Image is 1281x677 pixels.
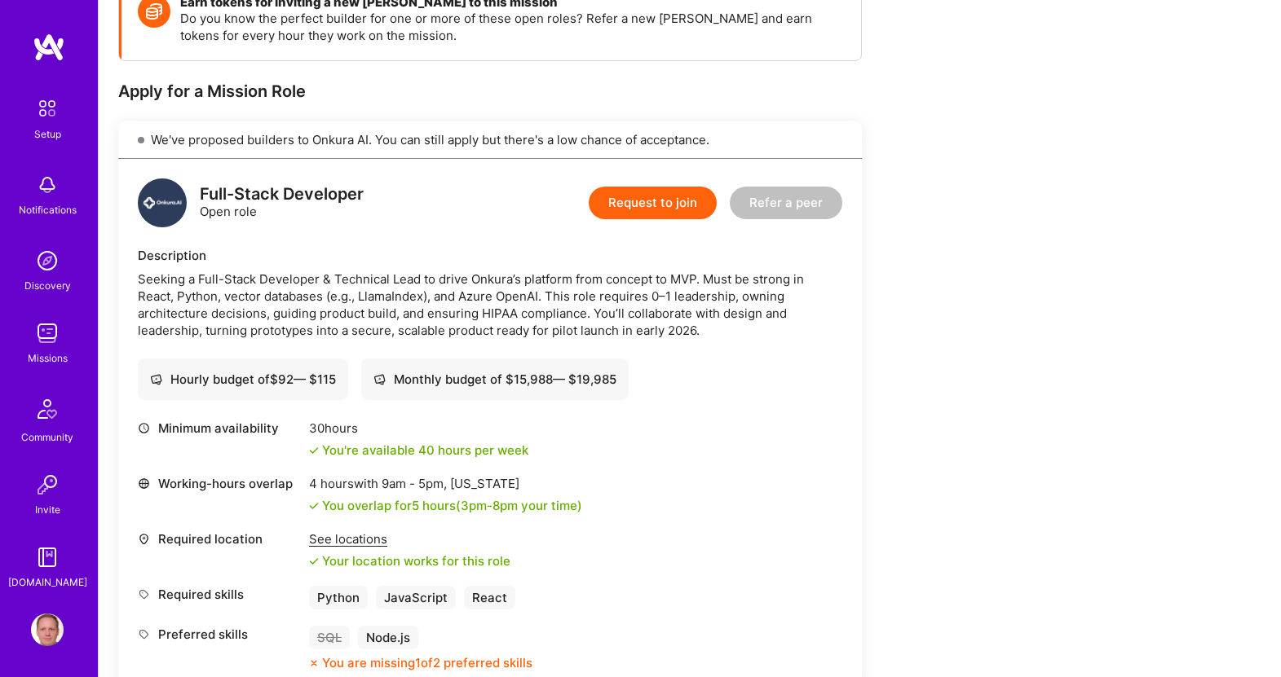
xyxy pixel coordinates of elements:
[118,81,862,102] div: Apply for a Mission Role
[150,371,336,388] div: Hourly budget of $ 92 — $ 115
[309,442,528,459] div: You're available 40 hours per week
[200,186,364,220] div: Open role
[31,244,64,277] img: discovery
[33,33,65,62] img: logo
[138,420,301,437] div: Minimum availability
[730,187,842,219] button: Refer a peer
[200,186,364,203] div: Full-Stack Developer
[309,530,510,547] div: See locations
[27,613,68,646] a: User Avatar
[309,556,319,566] i: icon Check
[118,121,862,159] div: We've proposed builders to Onkura AI. You can still apply but there's a low chance of acceptance.
[138,270,842,339] div: Seeking a Full-Stack Developer & Technical Lead to drive Onkura’s platform from concept to MVP. M...
[461,498,518,513] span: 3pm - 8pm
[34,125,61,143] div: Setup
[138,247,842,264] div: Description
[31,169,64,201] img: bell
[309,475,582,492] div: 4 hours with [US_STATE]
[309,626,350,649] div: SQL
[309,552,510,569] div: Your location works for this role
[31,317,64,349] img: teamwork
[138,626,301,643] div: Preferred skills
[309,658,319,668] i: icon CloseOrange
[31,468,64,501] img: Invite
[138,533,150,545] i: icon Location
[322,654,532,671] div: You are missing 1 of 2 preferred skills
[309,501,319,511] i: icon Check
[589,187,717,219] button: Request to join
[28,349,68,367] div: Missions
[138,628,150,640] i: icon Tag
[35,501,60,518] div: Invite
[21,429,73,446] div: Community
[358,626,418,649] div: Node.js
[464,586,515,609] div: React
[150,373,162,385] i: icon Cash
[138,586,301,603] div: Required skills
[373,371,616,388] div: Monthly budget of $ 15,988 — $ 19,985
[8,574,87,591] div: [DOMAIN_NAME]
[138,477,150,490] i: icon World
[322,497,582,514] div: You overlap for 5 hours ( your time)
[376,586,456,609] div: JavaScript
[309,586,368,609] div: Python
[309,446,319,455] i: icon Check
[309,420,528,437] div: 30 hours
[378,476,450,491] span: 9am - 5pm ,
[31,613,64,646] img: User Avatar
[138,588,150,600] i: icon Tag
[373,373,386,385] i: icon Cash
[31,541,64,574] img: guide book
[19,201,77,218] div: Notifications
[28,389,67,429] img: Community
[138,475,301,492] div: Working-hours overlap
[180,10,845,44] p: Do you know the perfect builder for one or more of these open roles? Refer a new [PERSON_NAME] an...
[138,178,187,227] img: logo
[138,530,301,547] div: Required location
[138,422,150,434] i: icon Clock
[24,277,71,294] div: Discovery
[30,91,64,125] img: setup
